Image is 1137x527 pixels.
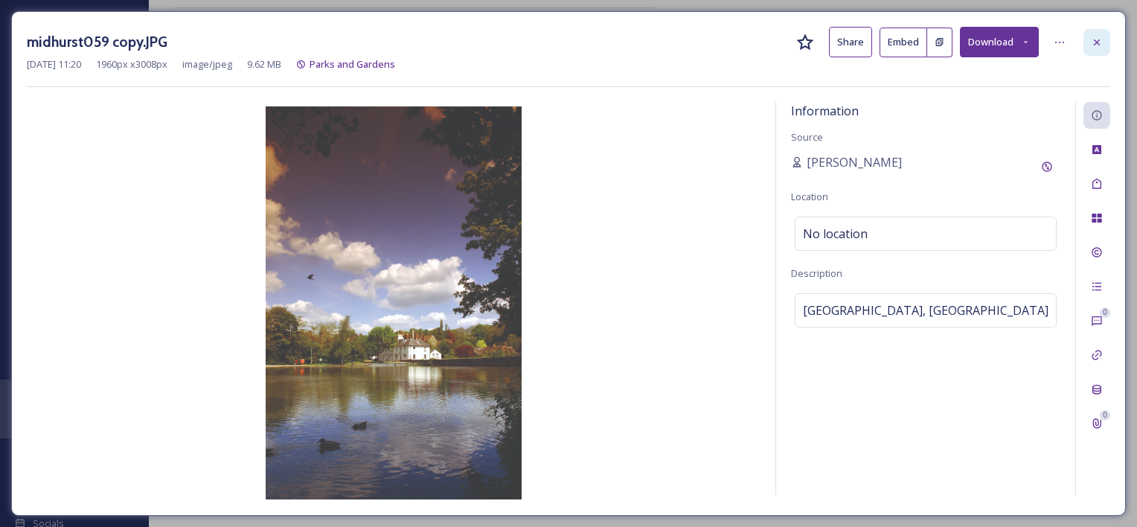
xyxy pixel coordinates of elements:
button: Download [960,27,1039,57]
span: Location [791,190,828,203]
span: Parks and Gardens [310,57,395,71]
span: No location [803,225,868,243]
span: Description [791,266,842,280]
span: image/jpeg [182,57,232,71]
span: 1960 px x 3008 px [96,57,167,71]
span: Information [791,103,859,119]
span: [PERSON_NAME] [807,153,902,171]
img: midhurst059%20copy.JPG [27,106,760,499]
h3: midhurst059 copy.JPG [27,31,167,53]
span: Source [791,130,823,144]
div: 0 [1100,307,1110,318]
div: 0 [1100,410,1110,421]
span: [DATE] 11:20 [27,57,81,71]
button: Embed [880,28,927,57]
span: [GEOGRAPHIC_DATA], [GEOGRAPHIC_DATA] [803,301,1048,319]
button: Share [829,27,872,57]
span: 9.62 MB [247,57,281,71]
